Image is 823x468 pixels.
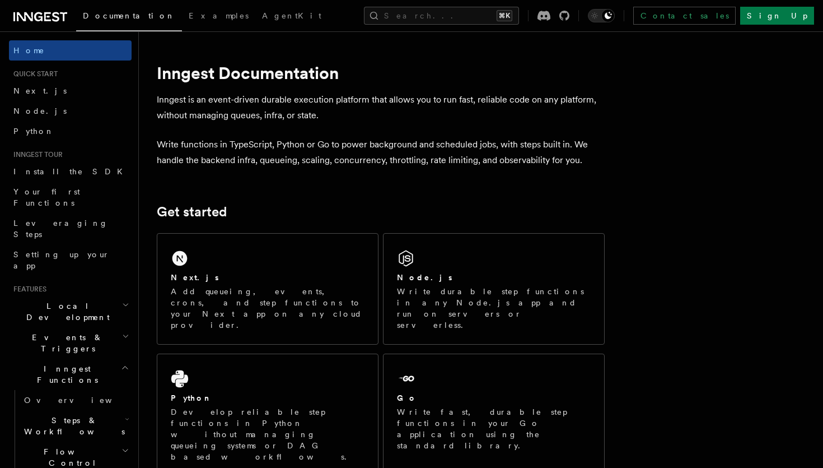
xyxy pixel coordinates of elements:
a: Install the SDK [9,161,132,182]
a: Node.jsWrite durable step functions in any Node.js app and run on servers or serverless. [383,233,605,345]
span: Your first Functions [13,187,80,207]
button: Inngest Functions [9,359,132,390]
button: Toggle dark mode [588,9,615,22]
a: AgentKit [255,3,328,30]
button: Local Development [9,296,132,327]
a: Your first Functions [9,182,132,213]
span: Python [13,127,54,136]
a: Python [9,121,132,141]
p: Add queueing, events, crons, and step functions to your Next app on any cloud provider. [171,286,364,331]
p: Write durable step functions in any Node.js app and run on servers or serverless. [397,286,591,331]
a: Next.js [9,81,132,101]
span: Examples [189,11,249,20]
a: Contact sales [633,7,736,25]
a: Overview [20,390,132,410]
span: Install the SDK [13,167,129,176]
button: Events & Triggers [9,327,132,359]
span: Overview [24,396,139,405]
span: Inngest tour [9,150,63,159]
a: Get started [157,204,227,220]
h2: Python [171,392,212,404]
span: Inngest Functions [9,363,121,386]
a: Documentation [76,3,182,31]
a: Sign Up [740,7,814,25]
span: Features [9,285,46,294]
span: Local Development [9,300,122,323]
span: Next.js [13,86,67,95]
a: Home [9,40,132,61]
p: Inngest is an event-driven durable execution platform that allows you to run fast, reliable code ... [157,92,605,123]
a: Next.jsAdd queueing, events, crons, and step functions to your Next app on any cloud provider. [157,233,378,345]
span: Steps & Workflows [20,415,125,437]
p: Write fast, durable step functions in your Go application using the standard library. [397,406,591,451]
p: Write functions in TypeScript, Python or Go to power background and scheduled jobs, with steps bu... [157,137,605,168]
kbd: ⌘K [497,10,512,21]
a: Leveraging Steps [9,213,132,244]
a: Examples [182,3,255,30]
p: Develop reliable step functions in Python without managing queueing systems or DAG based workflows. [171,406,364,462]
span: Documentation [83,11,175,20]
span: AgentKit [262,11,321,20]
span: Home [13,45,45,56]
a: Node.js [9,101,132,121]
a: Setting up your app [9,244,132,276]
button: Search...⌘K [364,7,519,25]
span: Node.js [13,106,67,115]
h2: Go [397,392,417,404]
h2: Node.js [397,272,452,283]
h2: Next.js [171,272,219,283]
h1: Inngest Documentation [157,63,605,83]
span: Events & Triggers [9,332,122,354]
span: Leveraging Steps [13,219,108,239]
span: Setting up your app [13,250,110,270]
span: Quick start [9,69,58,78]
button: Steps & Workflows [20,410,132,442]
